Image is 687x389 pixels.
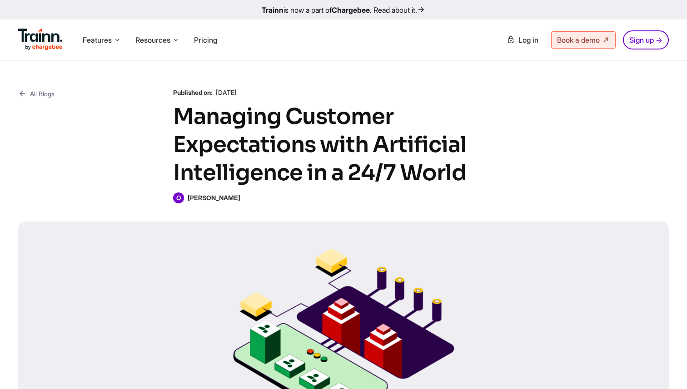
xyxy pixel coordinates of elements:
a: Pricing [194,35,217,44]
span: Log in [518,35,538,44]
b: Published on: [173,89,213,96]
b: [PERSON_NAME] [188,194,240,202]
span: O [173,192,184,203]
img: Trainn Logo [18,29,63,50]
b: Trainn [262,5,284,15]
a: All Blogs [18,88,55,99]
a: Sign up → [623,30,669,49]
span: Features [83,35,112,45]
a: Log in [501,32,544,48]
span: [DATE] [216,89,237,96]
iframe: Chat Widget [642,345,687,389]
span: Book a demo [557,35,600,44]
span: Resources [135,35,170,45]
b: Chargebee [332,5,370,15]
a: Book a demo [551,31,616,49]
h1: Managing Customer Expectations with Artificial Intelligence in a 24/7 World [173,103,514,187]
